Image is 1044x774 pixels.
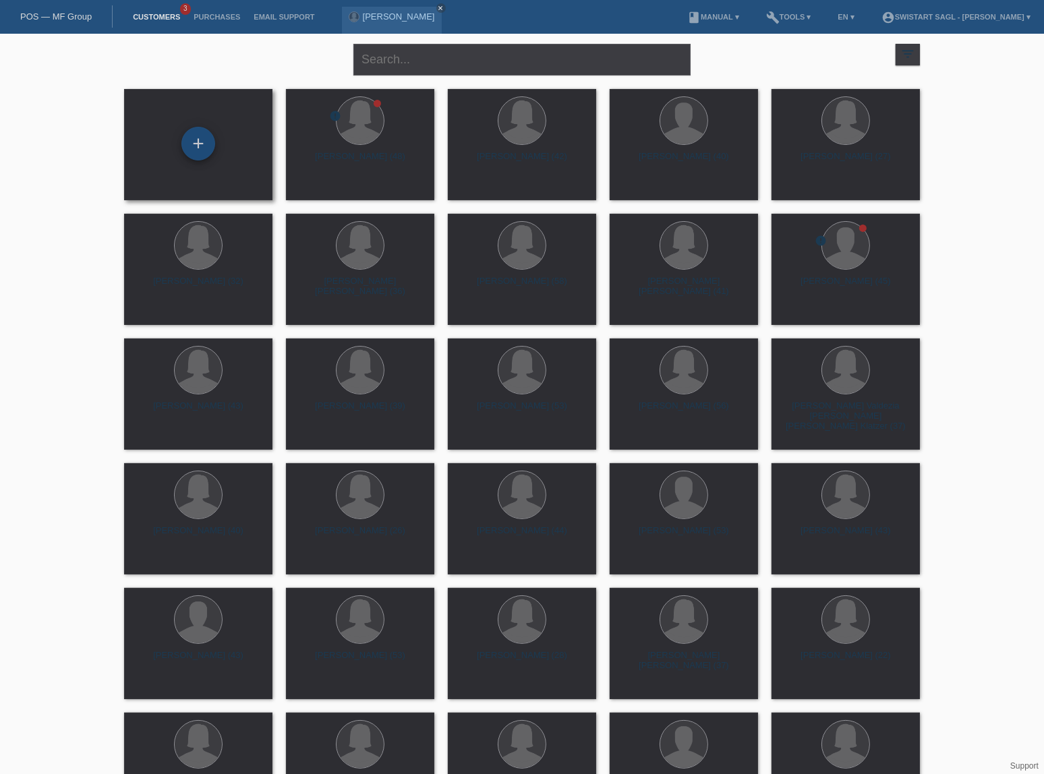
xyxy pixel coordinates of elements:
div: [PERSON_NAME] (27) [782,151,909,173]
div: [PERSON_NAME] (43) [135,650,262,672]
div: [PERSON_NAME] (28) [459,650,585,672]
div: [PERSON_NAME] (53) [459,400,585,422]
div: [PERSON_NAME] (40) [620,151,747,173]
a: buildTools ▾ [759,13,818,21]
div: Returned [815,235,827,249]
a: Purchases [187,13,247,21]
i: filter_list [900,47,915,61]
div: [PERSON_NAME] (56) [620,400,747,422]
div: [PERSON_NAME] (42) [459,151,585,173]
i: error [329,110,341,122]
div: [PERSON_NAME] Valdezia [PERSON_NAME] [PERSON_NAME] Klatzer (37) [782,400,909,425]
div: [PERSON_NAME] [PERSON_NAME] (41) [620,276,747,297]
div: [PERSON_NAME] (43) [135,400,262,422]
a: [PERSON_NAME] [363,11,435,22]
div: [PERSON_NAME] (44) [459,525,585,547]
div: [PERSON_NAME] [PERSON_NAME] (37) [620,650,747,672]
div: [PERSON_NAME] [PERSON_NAME] (36) [297,276,424,297]
div: [PERSON_NAME] (45) [782,276,909,297]
a: Support [1010,761,1039,771]
div: [PERSON_NAME] (32) [135,276,262,297]
a: POS — MF Group [20,11,92,22]
a: EN ▾ [832,13,861,21]
div: [PERSON_NAME] (43) [782,525,909,547]
a: account_circleSwistart Sagl - [PERSON_NAME] ▾ [875,13,1037,21]
div: [PERSON_NAME] (22) [782,650,909,672]
div: [PERSON_NAME] (39) [297,400,424,422]
span: 3 [180,3,191,15]
i: build [766,11,780,24]
i: error [815,235,827,247]
div: Add customer [182,132,214,155]
i: account_circle [881,11,895,24]
i: book [687,11,701,24]
div: [PERSON_NAME] (40) [135,525,262,547]
a: close [436,3,446,13]
div: unconfirmed, pending [329,110,341,124]
div: [PERSON_NAME] (48) [297,151,424,173]
a: Email Support [247,13,321,21]
a: bookManual ▾ [680,13,746,21]
a: Customers [126,13,187,21]
div: [PERSON_NAME] (26) [297,525,424,547]
i: close [438,5,444,11]
div: [PERSON_NAME] (53) [620,525,747,547]
div: [PERSON_NAME] (58) [459,276,585,297]
div: [PERSON_NAME] (53) [297,650,424,672]
input: Search... [353,44,691,76]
